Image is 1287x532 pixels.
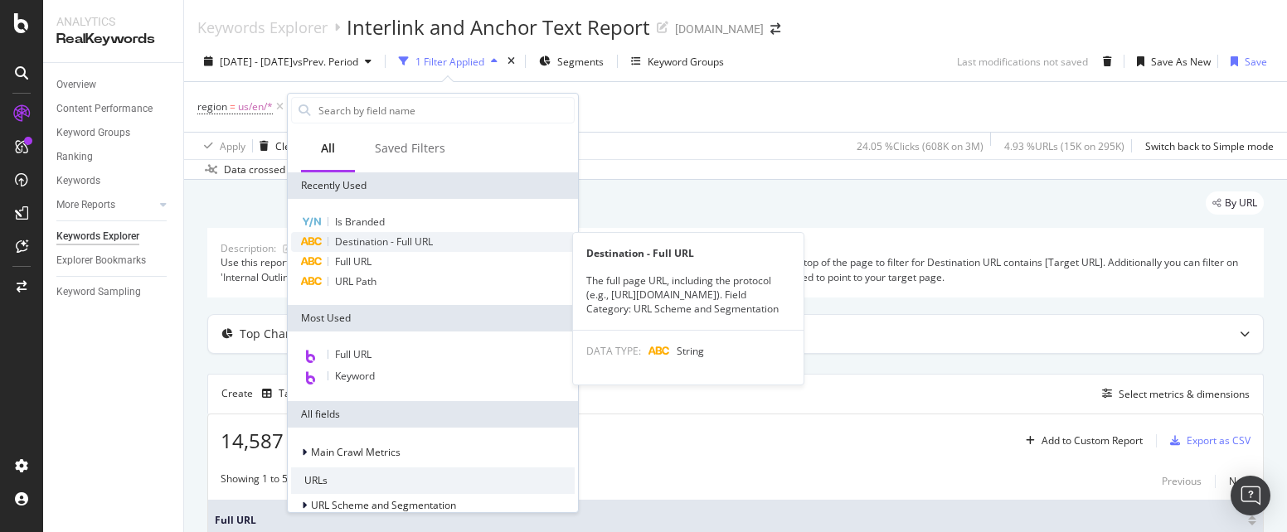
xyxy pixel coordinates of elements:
span: Full URL [215,513,1244,528]
span: URL Scheme and Segmentation [311,498,456,512]
div: Table [279,389,304,399]
button: Save [1224,48,1267,75]
div: times [504,53,518,70]
div: Destination - Full URL [573,246,804,260]
div: Description: [221,241,276,255]
div: Clear [275,139,300,153]
div: Saved Filters [375,140,445,157]
div: Select metrics & dimensions [1119,387,1250,401]
div: Keywords Explorer [56,228,139,245]
button: Segments [532,48,610,75]
a: More Reports [56,196,155,214]
a: Keywords Explorer [56,228,172,245]
button: Save As New [1130,48,1211,75]
button: Apply [197,133,245,159]
div: legacy label [1206,191,1264,215]
button: Add to Custom Report [1019,428,1143,454]
div: [DOMAIN_NAME] [675,21,764,37]
div: Next [1229,474,1251,488]
div: Showing 1 to 50 of 14,587 entries [221,472,374,491]
span: Segments [557,55,604,69]
span: = [230,99,236,114]
a: Keyword Groups [56,124,172,142]
div: arrow-right-arrow-left [770,23,780,35]
div: Export as CSV [1187,433,1251,447]
button: Export as CSV [1163,428,1251,454]
div: Explorer Bookmarks [56,252,146,269]
button: Clear [253,133,300,159]
a: Overview [56,76,172,94]
div: 4.93 % URLs ( 15K on 295K ) [1004,139,1124,153]
span: Full URL [335,254,372,268]
div: Interlink and Anchor Text Report [347,13,650,41]
span: Full URL [335,347,372,361]
div: Ranking [56,148,93,166]
span: Is Branded [335,215,385,229]
div: Previous [1162,474,1202,488]
span: By URL [1225,198,1257,208]
div: Use this report to see what pages are linking to your target page and what the anchor text is. Yo... [221,255,1251,283]
div: Most Used [288,305,578,331]
span: Destination - Full URL [335,235,433,249]
a: Content Performance [56,100,172,118]
div: Open Intercom Messenger [1231,476,1270,515]
div: Recently Used [288,172,578,199]
div: More Reports [56,196,115,214]
div: Top Charts [240,326,300,342]
div: Add to Custom Report [1042,436,1143,446]
div: The full page URL, including the protocol (e.g., [URL][DOMAIN_NAME]). Field Category: URL Scheme ... [573,273,804,316]
a: Keywords Explorer [197,18,328,36]
span: String [677,344,704,358]
div: Keywords [56,172,100,190]
a: Ranking [56,148,172,166]
span: 14,587 Entries found [221,427,413,454]
div: All [321,140,335,157]
span: region [197,99,227,114]
button: Table [255,380,324,407]
span: DATA TYPE: [586,344,641,358]
div: Overview [56,76,96,94]
div: Analytics [56,13,170,30]
div: Save As New [1151,55,1211,69]
a: Keyword Sampling [56,283,172,301]
div: Last modifications not saved [957,55,1088,69]
button: 1 Filter Applied [392,48,504,75]
div: Keyword Sampling [56,283,141,301]
div: All fields [288,401,578,428]
div: URLs [291,467,575,494]
div: Data crossed with the Crawl [224,162,353,177]
div: 1 Filter Applied [415,55,484,69]
input: Search by field name [317,98,574,123]
button: Switch back to Simple mode [1139,133,1274,159]
button: Previous [1162,472,1202,491]
a: Explorer Bookmarks [56,252,172,269]
span: Main Crawl Metrics [311,445,401,459]
span: URL Path [335,274,376,288]
button: [DATE] - [DATE]vsPrev. Period [197,48,378,75]
div: Save [1245,55,1267,69]
button: Select metrics & dimensions [1095,384,1250,404]
button: Next [1229,472,1251,491]
button: Keyword Groups [624,48,731,75]
span: [DATE] - [DATE] [220,55,293,69]
span: us/en/* [238,95,273,118]
div: Apply [220,139,245,153]
div: Switch back to Simple mode [1145,139,1274,153]
div: Keyword Groups [648,55,724,69]
span: Keyword [335,369,375,383]
div: RealKeywords [56,30,170,49]
div: Content Performance [56,100,153,118]
div: Create [221,380,324,407]
span: vs Prev. Period [293,55,358,69]
div: 24.05 % Clicks ( 608K on 3M ) [857,139,983,153]
a: Keywords [56,172,172,190]
div: Keyword Groups [56,124,130,142]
